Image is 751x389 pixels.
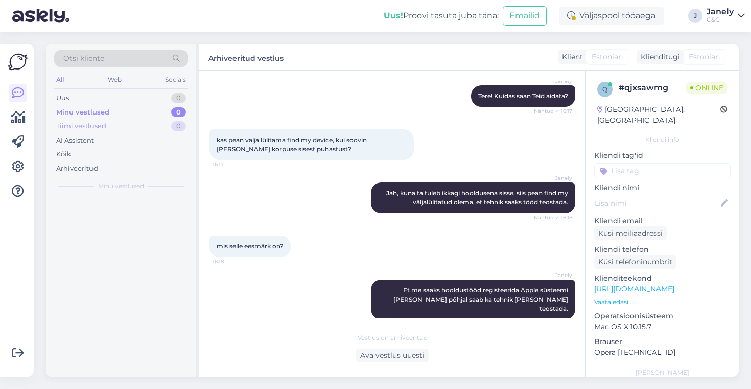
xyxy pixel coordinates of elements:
[602,85,607,93] span: q
[171,121,186,131] div: 0
[534,107,572,115] span: Nähtud ✓ 16:17
[594,255,676,269] div: Küsi telefoninumbrit
[163,73,188,86] div: Socials
[594,347,731,358] p: Opera [TECHNICAL_ID]
[534,174,572,182] span: Janely
[393,286,570,312] span: Et me saaks hooldustööd registeerida Apple süsteemi [PERSON_NAME] põhjal saab ka tehnik [PERSON_N...
[594,226,667,240] div: Küsi meiliaadressi
[8,52,28,72] img: Askly Logo
[56,164,98,174] div: Arhiveeritud
[384,10,499,22] div: Proovi tasuta juba täna:
[686,82,727,94] span: Online
[386,189,570,206] span: Jah, kuna ta tuleb ikkagi hooldusena sisse, siis pean find my väljalülitatud olema, et tehnik saa...
[594,163,731,178] input: Lisa tag
[597,104,720,126] div: [GEOGRAPHIC_DATA], [GEOGRAPHIC_DATA]
[594,322,731,332] p: Mac OS X 10.15.7
[478,92,568,100] span: Tere! Kuidas saan Teid aidata?
[594,135,731,144] div: Kliendi info
[56,135,94,146] div: AI Assistent
[689,52,720,62] span: Estonian
[56,93,69,103] div: Uus
[56,107,109,118] div: Minu vestlused
[217,242,284,250] span: mis selle eesmärk on?
[637,52,680,62] div: Klienditugi
[384,11,403,20] b: Uus!
[619,82,686,94] div: # qjxsawmg
[559,7,664,25] div: Väljaspool tööaega
[688,9,702,23] div: J
[594,298,731,307] p: Vaata edasi ...
[503,6,547,26] button: Emailid
[592,52,623,62] span: Estonian
[213,161,251,168] span: 16:17
[707,16,734,24] div: C&C
[534,214,572,221] span: Nähtud ✓ 16:18
[594,244,731,255] p: Kliendi telefon
[594,336,731,347] p: Brauser
[595,198,719,209] input: Lisa nimi
[356,349,429,362] div: Ava vestlus uuesti
[54,73,66,86] div: All
[63,53,104,64] span: Otsi kliente
[594,284,674,293] a: [URL][DOMAIN_NAME]
[56,149,71,159] div: Kõik
[707,8,745,24] a: JanelyC&C
[213,258,251,265] span: 16:18
[217,136,368,153] span: kas pean välja lülitama find my device, kui soovin [PERSON_NAME] korpuse sisest puhastust?
[171,93,186,103] div: 0
[106,73,124,86] div: Web
[594,273,731,284] p: Klienditeekond
[594,182,731,193] p: Kliendi nimi
[594,216,731,226] p: Kliendi email
[594,150,731,161] p: Kliendi tag'id
[358,333,428,342] span: Vestlus on arhiveeritud
[594,368,731,377] div: [PERSON_NAME]
[98,181,144,191] span: Minu vestlused
[558,52,583,62] div: Klient
[534,77,572,85] span: Janely
[707,8,734,16] div: Janely
[594,311,731,322] p: Operatsioonisüsteem
[534,271,572,279] span: Janely
[171,107,186,118] div: 0
[208,50,284,64] label: Arhiveeritud vestlus
[56,121,106,131] div: Tiimi vestlused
